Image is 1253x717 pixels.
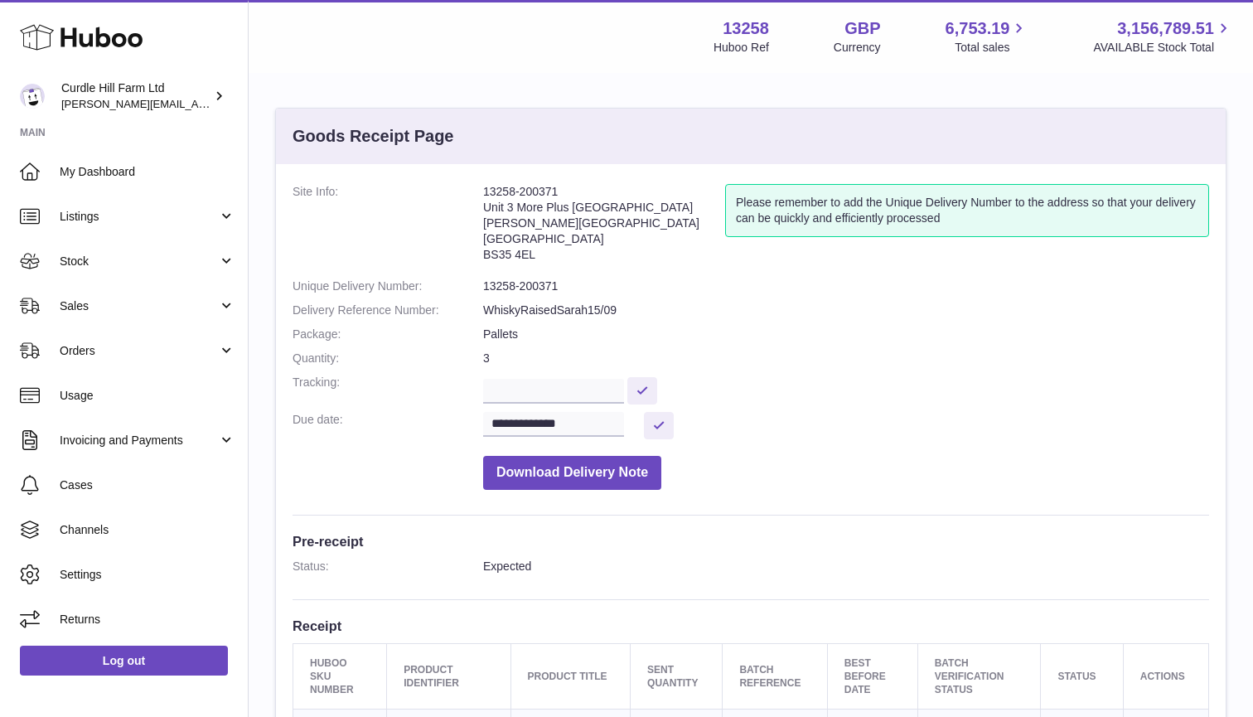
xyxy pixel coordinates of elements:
span: Orders [60,343,218,359]
dt: Delivery Reference Number: [293,303,483,318]
a: Log out [20,646,228,676]
a: 3,156,789.51 AVAILABLE Stock Total [1093,17,1233,56]
div: Please remember to add the Unique Delivery Number to the address so that your delivery can be qui... [725,184,1209,237]
th: Status [1041,643,1123,710]
span: Invoicing and Payments [60,433,218,448]
th: Huboo SKU Number [293,643,387,710]
dt: Tracking: [293,375,483,404]
dt: Status: [293,559,483,574]
span: 3,156,789.51 [1117,17,1214,40]
th: Batch Reference [723,643,827,710]
span: Listings [60,209,218,225]
dt: Due date: [293,412,483,439]
div: Curdle Hill Farm Ltd [61,80,210,112]
th: Actions [1123,643,1208,710]
h3: Receipt [293,617,1209,635]
span: AVAILABLE Stock Total [1093,40,1233,56]
span: Sales [60,298,218,314]
span: Channels [60,522,235,538]
strong: GBP [844,17,880,40]
th: Sent Quantity [631,643,723,710]
span: [PERSON_NAME][EMAIL_ADDRESS][DOMAIN_NAME] [61,97,332,110]
img: miranda@diddlysquatfarmshop.com [20,84,45,109]
span: My Dashboard [60,164,235,180]
button: Download Delivery Note [483,456,661,490]
dd: Pallets [483,327,1209,342]
dd: Expected [483,559,1209,574]
h3: Goods Receipt Page [293,125,454,148]
dd: 13258-200371 [483,279,1209,294]
dt: Package: [293,327,483,342]
th: Batch Verification Status [917,643,1041,710]
dt: Site Info: [293,184,483,270]
div: Huboo Ref [714,40,769,56]
address: 13258-200371 Unit 3 More Plus [GEOGRAPHIC_DATA] [PERSON_NAME][GEOGRAPHIC_DATA] [GEOGRAPHIC_DATA] ... [483,184,725,270]
dd: WhiskyRaisedSarah15/09 [483,303,1209,318]
strong: 13258 [723,17,769,40]
span: Total sales [955,40,1028,56]
th: Best Before Date [827,643,917,710]
span: Usage [60,388,235,404]
span: Cases [60,477,235,493]
dd: 3 [483,351,1209,366]
span: 6,753.19 [946,17,1010,40]
th: Product Identifier [387,643,510,710]
th: Product title [510,643,630,710]
span: Settings [60,567,235,583]
a: 6,753.19 Total sales [946,17,1029,56]
span: Returns [60,612,235,627]
h3: Pre-receipt [293,532,1209,550]
span: Stock [60,254,218,269]
div: Currency [834,40,881,56]
dt: Quantity: [293,351,483,366]
dt: Unique Delivery Number: [293,279,483,294]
